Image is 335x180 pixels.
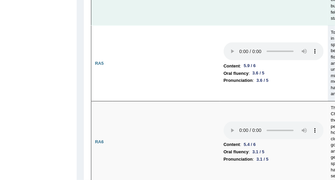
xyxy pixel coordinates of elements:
li: : [224,149,324,156]
b: Content [224,141,240,149]
b: Content [224,62,240,70]
b: Pronunciation [224,156,253,163]
b: Oral fluency [224,149,249,156]
div: 3.1 / 5 [250,149,267,156]
li: : [224,77,324,84]
div: 5.9 / 6 [241,62,258,69]
div: 5.4 / 6 [241,141,258,148]
li: : [224,156,324,163]
b: Pronunciation [224,77,253,84]
li: : [224,62,324,70]
li: : [224,141,324,149]
li: : [224,70,324,77]
div: 3.6 / 5 [254,77,271,84]
b: RA6 [95,140,104,145]
b: Oral fluency [224,70,249,77]
div: 3.6 / 5 [250,70,267,77]
div: 3.1 / 5 [254,156,271,163]
b: RA5 [95,61,104,66]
